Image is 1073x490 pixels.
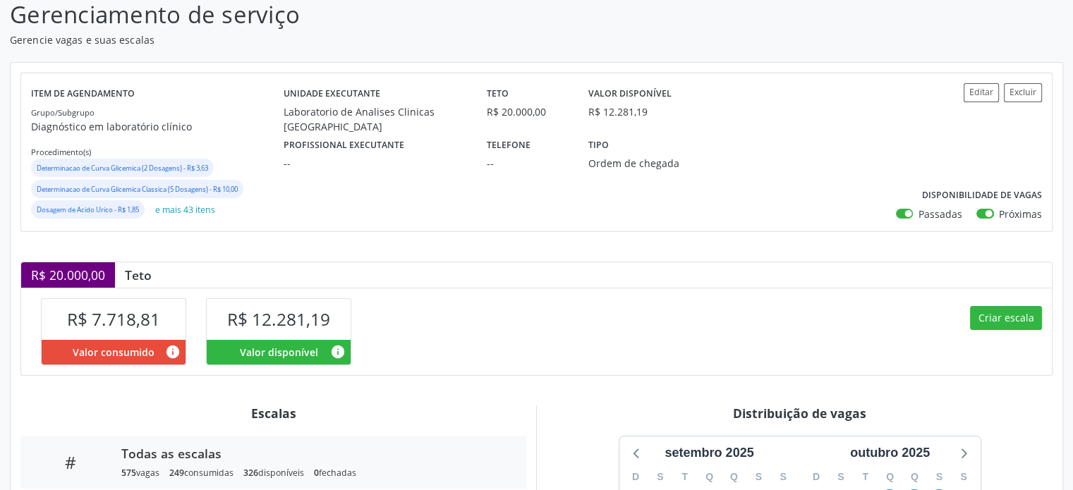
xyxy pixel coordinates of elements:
[20,405,526,421] div: Escalas
[487,156,569,171] div: --
[121,446,507,461] div: Todas as escalas
[918,207,962,221] label: Passadas
[73,345,154,360] span: Valor consumido
[31,119,284,134] p: Diagnóstico em laboratório clínico
[115,267,162,283] div: Teto
[487,83,509,105] label: Teto
[37,185,238,194] small: Determinacao de Curva Glicemica Classica (5 Dosagens) - R$ 10,00
[771,466,796,488] div: S
[121,467,136,479] span: 575
[227,307,330,331] span: R$ 12.281,19
[746,466,771,488] div: S
[314,467,356,479] div: fechadas
[588,156,721,171] div: Ordem de chegada
[31,107,95,118] small: Grupo/Subgrupo
[902,466,927,488] div: Q
[588,83,672,105] label: Valor disponível
[844,443,935,463] div: outubro 2025
[999,207,1042,221] label: Próximas
[284,156,467,171] div: --
[240,345,318,360] span: Valor disponível
[1004,83,1042,102] button: Excluir
[330,344,346,360] i: Valor disponível para agendamentos feitos para este serviço
[970,306,1042,330] button: Criar escala
[21,262,115,288] div: R$ 20.000,00
[150,200,221,219] button: e mais 43 itens
[10,32,747,47] p: Gerencie vagas e suas escalas
[672,466,697,488] div: T
[31,147,91,157] small: Procedimento(s)
[284,104,467,134] div: Laboratorio de Analises Clinicas [GEOGRAPHIC_DATA]
[964,83,999,102] button: Editar
[314,467,319,479] span: 0
[67,307,160,331] span: R$ 7.718,81
[31,83,135,105] label: Item de agendamento
[487,134,531,156] label: Telefone
[243,467,304,479] div: disponíveis
[624,466,648,488] div: D
[588,104,648,119] div: R$ 12.281,19
[648,466,672,488] div: S
[922,185,1042,207] label: Disponibilidade de vagas
[37,205,139,214] small: Dosagem de Acido Urico - R$ 1,85
[588,134,609,156] label: Tipo
[121,467,159,479] div: vagas
[804,466,829,488] div: D
[853,466,878,488] div: T
[284,83,380,105] label: Unidade executante
[828,466,853,488] div: S
[722,466,746,488] div: Q
[30,452,111,472] div: #
[547,405,1053,421] div: Distribuição de vagas
[284,134,404,156] label: Profissional executante
[952,466,976,488] div: S
[659,443,759,463] div: setembro 2025
[487,104,569,119] div: R$ 20.000,00
[165,344,181,360] i: Valor consumido por agendamentos feitos para este serviço
[169,467,184,479] span: 249
[243,467,258,479] span: 326
[697,466,722,488] div: Q
[169,467,234,479] div: consumidas
[37,164,208,173] small: Determinacao de Curva Glicemica (2 Dosagens) - R$ 3,63
[927,466,952,488] div: S
[878,466,902,488] div: Q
